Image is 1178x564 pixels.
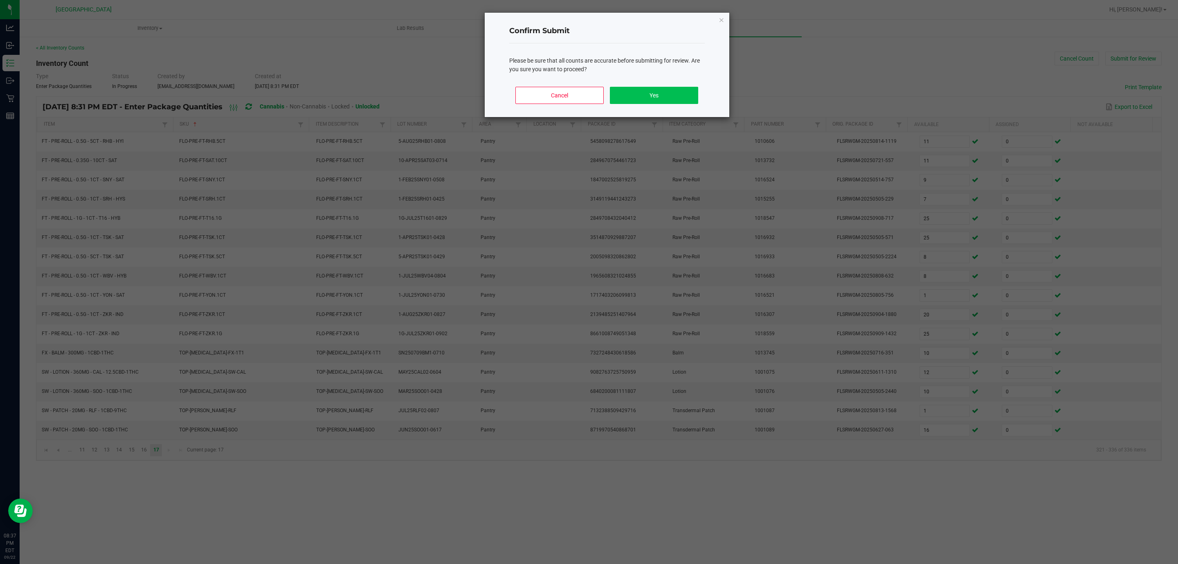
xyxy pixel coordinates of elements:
button: Yes [610,87,698,104]
iframe: Resource center [8,499,33,523]
button: Close [719,15,724,25]
button: Cancel [515,87,603,104]
div: Please be sure that all counts are accurate before submitting for review. Are you sure you want t... [509,56,705,74]
h4: Confirm Submit [509,26,705,36]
